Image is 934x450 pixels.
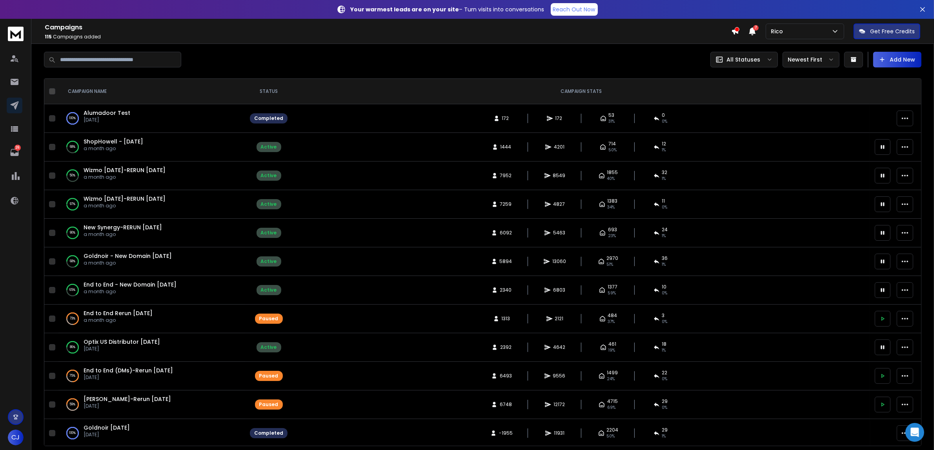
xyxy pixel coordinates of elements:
span: 32 [662,169,668,176]
span: 0 % [662,290,668,296]
span: 7 [753,25,759,31]
a: End to End Rerun [DATE] [84,309,153,317]
span: 6092 [500,230,512,236]
span: 12 [662,141,666,147]
p: 68 % [70,258,75,265]
span: CJ [8,430,24,445]
a: Goldnoir [DATE] [84,424,130,432]
span: 6748 [500,401,512,408]
span: 2340 [500,287,512,293]
div: Active [261,287,277,293]
a: Goldnoir - New Domain [DATE] [84,252,172,260]
span: 50 % [608,147,617,153]
a: ShopHowell - [DATE] [84,138,143,145]
span: 0 % [662,319,668,325]
span: 19 % [609,347,615,354]
td: 86%Optix US Distributor [DATE][DATE] [58,333,245,362]
a: End to End - New Domain [DATE] [84,281,177,289]
span: 22 [662,370,668,376]
span: 484 [608,312,617,319]
td: 65%End to End - New Domain [DATE]a month ago [58,276,245,305]
p: [DATE] [84,117,130,123]
div: Open Intercom Messenger [905,423,924,442]
span: 1377 [608,284,617,290]
p: 97 % [70,200,75,208]
div: Active [261,258,277,265]
span: 2204 [607,427,619,433]
div: Paused [259,373,279,379]
p: a month ago [84,203,166,209]
div: Active [261,230,277,236]
span: 69 % [607,405,615,411]
span: 0 % [662,118,668,125]
p: Reach Out Now [553,5,595,13]
span: 31 % [609,118,615,125]
div: Completed [254,430,283,436]
button: Newest First [783,52,839,67]
p: Campaigns added [45,34,731,40]
span: 1 % [662,261,666,268]
span: 4201 [554,144,564,150]
td: 100%Goldnoir [DATE][DATE] [58,419,245,448]
span: 3 [662,312,665,319]
span: 11 [662,198,665,204]
span: 36 [662,255,668,261]
span: 714 [608,141,616,147]
span: 29 [662,398,668,405]
p: [DATE] [84,403,171,409]
span: 6493 [500,373,512,379]
span: 5463 [553,230,565,236]
span: 2392 [500,344,512,350]
span: 5894 [500,258,512,265]
span: -1955 [499,430,513,436]
span: 0 % [662,376,668,382]
span: 1 % [662,176,666,182]
div: Active [261,201,277,207]
span: 1 % [662,433,666,439]
div: Active [261,144,277,150]
p: [DATE] [84,374,173,381]
span: 13060 [552,258,566,265]
p: 65 % [70,286,76,294]
p: 86 % [70,343,75,351]
span: 1 % [662,347,666,354]
a: Wizmo [DATE]-RERUN [DATE] [84,166,166,174]
p: 50 % [70,172,76,180]
span: 6803 [553,287,565,293]
span: 59 % [608,290,616,296]
p: a month ago [84,174,166,180]
p: Rico [771,27,786,35]
span: 10 [662,284,667,290]
span: New Synergy-RERUN [DATE] [84,223,162,231]
span: 7952 [500,172,512,179]
button: Add New [873,52,921,67]
span: 0 [662,112,665,118]
p: 59 % [70,401,76,408]
td: 68%ShopHowell - [DATE]a month ago [58,133,245,161]
button: Get Free Credits [854,24,920,39]
span: 172 [502,115,510,122]
p: a month ago [84,145,143,152]
p: 68 % [70,143,75,151]
p: 26 [15,145,21,151]
td: 90%New Synergy-RERUN [DATE]a month ago [58,219,245,247]
span: Optix US Distributor [DATE] [84,338,160,346]
div: Paused [259,401,279,408]
strong: Your warmest leads are on your site [351,5,459,13]
td: 73%End to End Rerun [DATE]a month ago [58,305,245,333]
span: 0 % [662,405,668,411]
a: Reach Out Now [551,3,598,16]
span: 693 [608,227,617,233]
span: 1313 [502,316,510,322]
p: Get Free Credits [870,27,915,35]
p: a month ago [84,289,177,295]
p: 90 % [70,229,75,237]
span: 4827 [553,201,565,207]
th: CAMPAIGN NAME [58,79,245,104]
